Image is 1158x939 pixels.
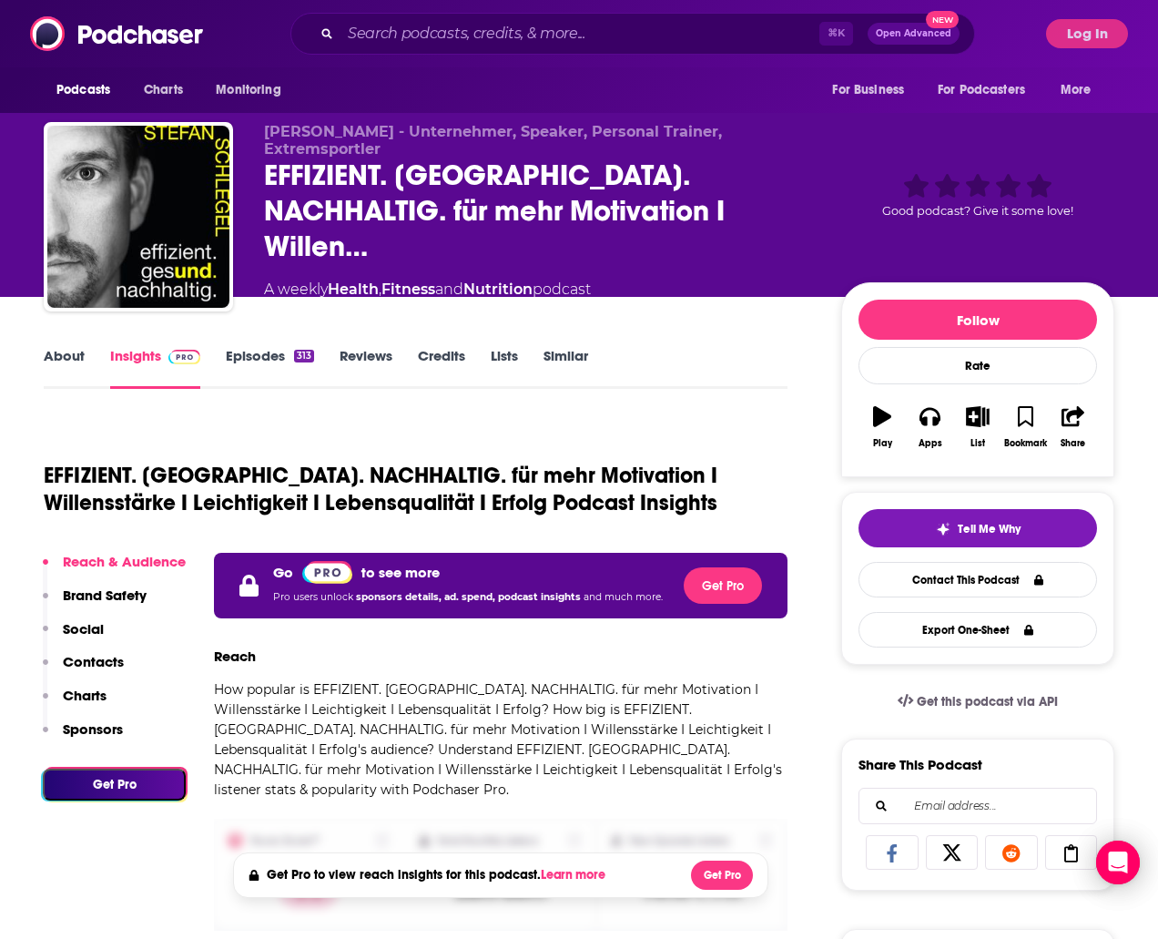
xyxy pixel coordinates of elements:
div: Good podcast? Give it some love! [841,123,1114,268]
span: Open Advanced [876,29,951,38]
p: Sponsors [63,720,123,738]
p: Contacts [63,653,124,670]
div: Share [1061,438,1085,449]
button: Reach & Audience [43,553,186,587]
button: Brand Safety [43,587,147,620]
p: How popular is EFFIZIENT. [GEOGRAPHIC_DATA]. NACHHALTIG. für mehr Motivation I Willensstärke I Le... [214,679,787,800]
button: Get Pro [684,567,762,604]
div: Open Intercom Messenger [1096,841,1140,884]
span: More [1061,77,1092,103]
div: Search followers [858,788,1097,824]
span: and [435,281,463,298]
span: Charts [144,77,183,103]
button: Learn more [541,868,610,883]
span: Podcasts [56,77,110,103]
a: Charts [132,73,194,107]
button: Get Pro [691,861,753,890]
span: Get this podcast via API [917,694,1058,709]
a: Pro website [302,560,352,584]
a: Similar [543,347,588,389]
button: tell me why sparkleTell Me Why [858,509,1097,547]
span: [PERSON_NAME] - Unternehmer, Speaker, Personal Trainer, Extremsportler [264,123,722,158]
button: Sponsors [43,720,123,754]
span: New [926,11,959,28]
button: Follow [858,300,1097,340]
a: Nutrition [463,281,533,298]
button: open menu [1048,73,1114,107]
p: Charts [63,687,107,704]
p: Reach & Audience [63,553,186,570]
img: EFFIZIENT. GESUND. NACHHALTIG. für mehr Motivation I Willensstärke I Leichtigkeit I Lebensqualitä... [47,126,229,308]
span: ⌘ K [819,22,853,46]
img: tell me why sparkle [936,522,950,536]
a: Fitness [381,281,435,298]
a: Lists [491,347,518,389]
p: Pro users unlock and much more. [273,584,663,611]
a: Get this podcast via API [883,679,1072,724]
p: Social [63,620,104,638]
div: Play [873,438,892,449]
a: Credits [418,347,465,389]
button: Social [43,620,104,654]
div: A weekly podcast [264,279,591,301]
p: Brand Safety [63,587,147,604]
span: Good podcast? Give it some love! [882,204,1073,218]
p: to see more [361,564,440,581]
a: Episodes313 [226,347,314,389]
a: Share on Reddit [985,835,1038,870]
a: About [44,347,85,389]
span: For Podcasters [938,77,1025,103]
h3: Reach [214,648,256,665]
span: For Business [832,77,904,103]
input: Email address... [874,789,1082,823]
h3: Share This Podcast [858,756,982,773]
button: open menu [44,73,134,107]
button: Share [1050,394,1097,460]
div: Search podcasts, credits, & more... [290,13,975,55]
button: open menu [819,73,927,107]
span: Monitoring [216,77,280,103]
h1: EFFIZIENT. [GEOGRAPHIC_DATA]. NACHHALTIG. für mehr Motivation I Willensstärke I Leichtigkeit I Le... [44,462,773,516]
img: Podchaser - Follow, Share and Rate Podcasts [30,16,205,51]
button: open menu [203,73,304,107]
a: Share on Facebook [866,835,919,870]
div: Apps [919,438,942,449]
p: Go [273,564,293,581]
a: Reviews [340,347,392,389]
a: Contact This Podcast [858,562,1097,597]
button: Apps [906,394,953,460]
h4: Get Pro to view reach insights for this podcast. [267,867,610,883]
button: Charts [43,687,107,720]
button: open menu [926,73,1051,107]
a: Share on X/Twitter [926,835,979,870]
a: InsightsPodchaser Pro [110,347,200,389]
button: Export One-Sheet [858,612,1097,648]
button: List [954,394,1001,460]
button: Open AdvancedNew [868,23,960,45]
span: , [379,281,381,298]
input: Search podcasts, credits, & more... [340,19,819,48]
a: Copy Link [1045,835,1098,870]
div: Rate [858,347,1097,384]
span: sponsors details, ad. spend, podcast insights [356,591,584,603]
div: List [970,438,985,449]
div: 313 [294,350,314,362]
img: Podchaser Pro [168,350,200,364]
img: Podchaser Pro [302,561,352,584]
button: Contacts [43,653,124,687]
button: Bookmark [1001,394,1049,460]
div: Bookmark [1004,438,1047,449]
button: Get Pro [43,769,186,801]
span: Tell Me Why [958,522,1021,536]
a: Health [328,281,379,298]
button: Play [858,394,906,460]
button: Log In [1046,19,1128,48]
